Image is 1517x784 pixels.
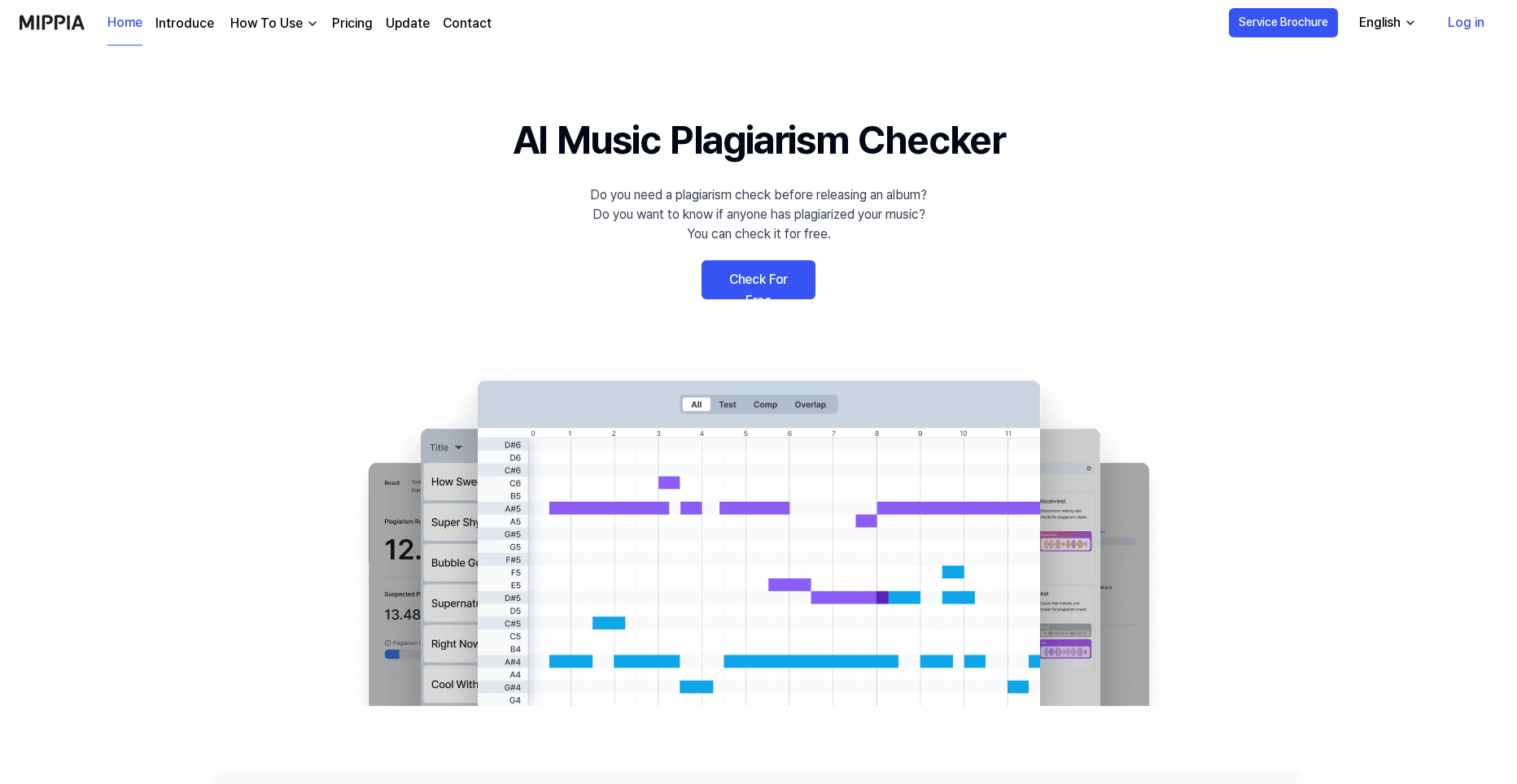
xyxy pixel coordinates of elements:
div: English [1356,13,1404,33]
div: How To Use [227,14,306,33]
button: Service Brochure [1229,8,1338,37]
a: Introduce [155,14,214,33]
a: Contact [443,14,492,33]
button: How To Use [227,14,319,33]
a: Check For Free [702,260,815,299]
a: Home [107,1,142,46]
h1: AI Music Plagiarism Checker [513,111,1005,169]
a: Pricing [332,14,373,33]
div: Do you need a plagiarism check before releasing an album? Do you want to know if anyone has plagi... [590,185,927,244]
button: English [1346,7,1427,39]
img: down [306,17,319,30]
img: main Image [335,364,1182,706]
a: Update [386,14,430,33]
